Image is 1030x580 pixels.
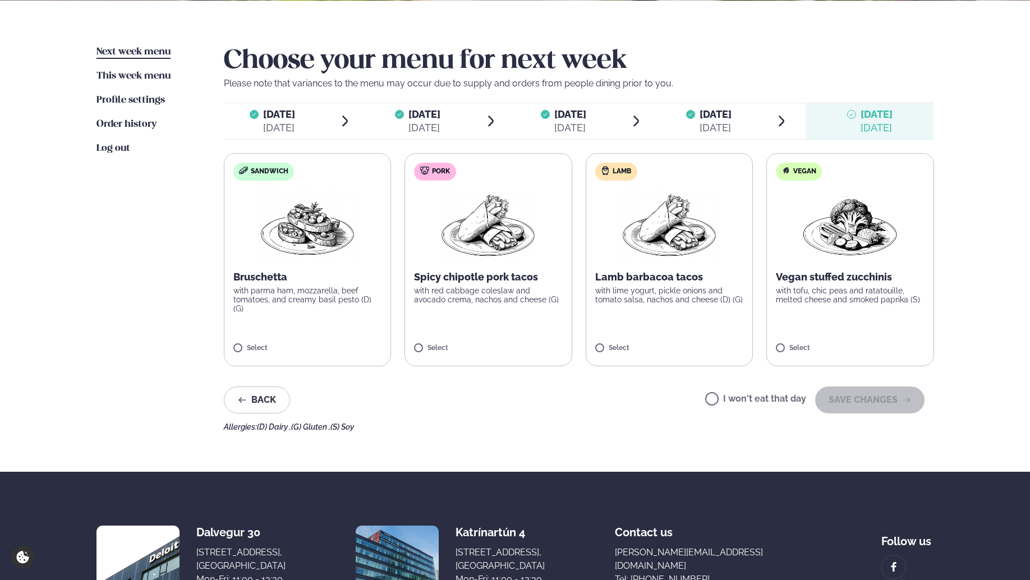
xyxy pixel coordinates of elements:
button: SAVE CHANGES [815,386,925,413]
img: Wraps.png [439,190,537,261]
div: [DATE] [554,121,586,135]
span: Lamb [613,167,631,176]
p: with red cabbage coleslaw and avocado crema, nachos and cheese (G) [414,286,563,304]
span: [DATE] [263,108,295,120]
button: Back [224,386,290,413]
p: Vegan stuffed zucchinis [776,270,925,284]
p: with tofu, chic peas and ratatouille, melted cheese and smoked paprika (S) [776,286,925,304]
img: pork.svg [420,166,429,175]
span: Pork [432,167,450,176]
span: (G) Gluten , [291,422,330,431]
span: [DATE] [861,108,893,120]
a: [PERSON_NAME][EMAIL_ADDRESS][DOMAIN_NAME] [615,546,812,573]
span: [DATE] [700,108,732,120]
a: image alt [882,555,905,579]
div: [DATE] [700,121,732,135]
img: Vegan.png [801,190,899,261]
span: Next week menu [96,47,171,57]
span: (D) Dairy , [257,422,291,431]
div: Allergies: [224,422,934,431]
span: Order history [96,119,157,129]
a: Order history [96,118,157,131]
div: [DATE] [263,121,295,135]
a: Cookie settings [11,546,34,569]
img: Bruschetta.png [258,190,357,261]
span: Sandwich [251,167,288,176]
a: Next week menu [96,45,171,59]
span: Profile settings [96,95,165,105]
img: Vegan.svg [781,166,790,175]
p: with parma ham, mozzarella, beef tomatoes, and creamy basil pesto (D) (G) [233,286,382,313]
span: (S) Soy [330,422,354,431]
img: Wraps.png [620,190,719,261]
div: [STREET_ADDRESS], [GEOGRAPHIC_DATA] [196,546,286,573]
span: [DATE] [408,108,440,120]
p: Lamb barbacoa tacos [595,270,744,284]
p: with lime yogurt, pickle onions and tomato salsa, nachos and cheese (D) (G) [595,286,744,304]
a: This week menu [96,70,171,83]
a: Log out [96,142,130,155]
div: Follow us [881,526,934,548]
a: Profile settings [96,94,165,107]
img: sandwich-new-16px.svg [239,167,248,174]
div: [DATE] [861,121,893,135]
span: This week menu [96,71,171,81]
div: [STREET_ADDRESS], [GEOGRAPHIC_DATA] [456,546,545,573]
div: Katrínartún 4 [456,526,545,539]
span: Vegan [793,167,816,176]
span: [DATE] [554,108,586,120]
p: Spicy chipotle pork tacos [414,270,563,284]
p: Bruschetta [233,270,382,284]
img: Lamb.svg [601,166,610,175]
p: Please note that variances to the menu may occur due to supply and orders from people dining prio... [224,77,934,90]
div: Dalvegur 30 [196,526,286,539]
h2: Choose your menu for next week [224,45,934,77]
div: [DATE] [408,121,440,135]
span: Contact us [615,517,673,539]
img: image alt [888,561,900,574]
span: Log out [96,144,130,153]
